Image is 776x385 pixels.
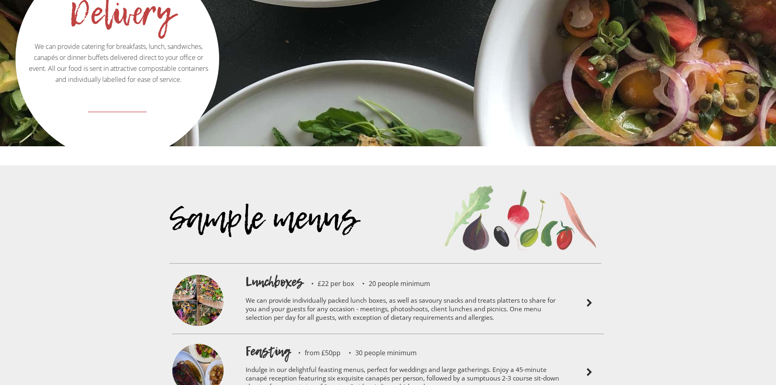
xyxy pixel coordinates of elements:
[246,291,567,330] p: We can provide individually packed lunch boxes, as well as savoury snacks and treats platters to ...
[303,280,354,287] p: £22 per box
[17,99,218,127] a: __________________
[169,213,435,263] div: Sample menus
[246,342,290,360] h1: Feasting
[354,280,430,287] p: 20 people minimum
[341,350,417,356] p: 30 people minimum
[88,103,147,113] strong: __________________
[290,350,341,356] p: from £50pp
